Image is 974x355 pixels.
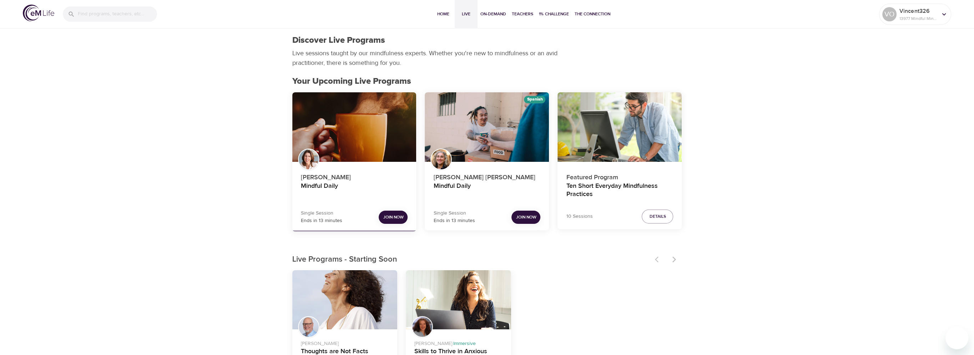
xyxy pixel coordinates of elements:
p: Live Programs - Starting Soon [292,254,651,266]
p: Vincent326 [899,7,937,15]
span: Join Now [516,213,536,221]
span: Details [649,213,666,220]
span: Home [435,10,452,18]
iframe: Button to launch messaging window [945,326,968,349]
span: Join Now [383,213,403,221]
button: Mindful Daily [292,92,417,162]
p: Live sessions taught by our mindfulness experts. Whether you're new to mindfulness or an avid pra... [292,48,560,68]
h4: Mindful Daily [433,182,540,199]
p: Featured Program [566,170,673,182]
h2: Your Upcoming Live Programs [292,76,682,87]
div: VO [882,7,897,21]
button: Skills to Thrive in Anxious Times [406,270,511,329]
p: [PERSON_NAME] · [414,337,503,348]
span: On-Demand [480,10,506,18]
p: 10 Sessions [566,213,592,220]
h1: Discover Live Programs [292,35,385,46]
button: Mindful Daily [425,92,549,162]
span: Live [458,10,475,18]
h4: Ten Short Everyday Mindfulness Practices [566,182,673,199]
p: 13977 Mindful Minutes [899,15,937,22]
p: [PERSON_NAME] [301,337,389,348]
div: The episodes in this programs will be in Spanish [524,96,545,103]
input: Find programs, teachers, etc... [78,6,157,22]
button: Join Now [379,211,408,224]
span: Teachers [512,10,533,18]
p: Single Session [301,210,342,217]
button: Ten Short Everyday Mindfulness Practices [557,92,682,162]
p: Ends in 13 minutes [433,217,475,225]
button: Thoughts are Not Facts [292,270,398,329]
span: Immersive [453,340,476,347]
p: Single Session [433,210,475,217]
h4: Mindful Daily [301,182,408,199]
img: logo [23,5,54,21]
button: Details [642,210,673,223]
span: 1% Challenge [539,10,569,18]
span: The Connection [575,10,610,18]
p: [PERSON_NAME] [301,170,408,182]
p: [PERSON_NAME] [PERSON_NAME] [433,170,540,182]
button: Join Now [511,211,540,224]
p: Ends in 13 minutes [301,217,342,225]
